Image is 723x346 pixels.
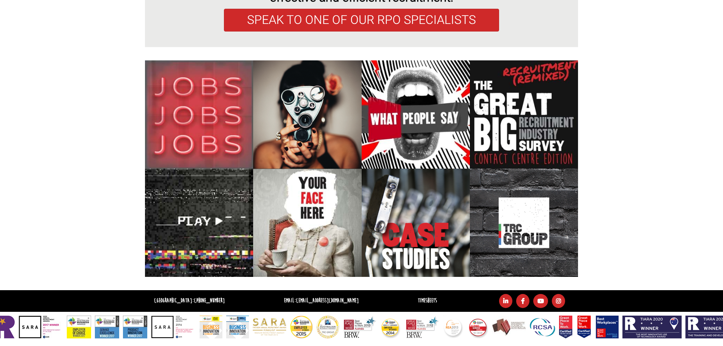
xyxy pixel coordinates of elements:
a: Timesheets [418,297,437,304]
a: SPEAK TO ONE OF OUR RPO SPECIALISTS [224,9,499,32]
li: Email: [282,295,361,307]
a: [PHONE_NUMBER] [194,297,225,304]
strong: [GEOGRAPHIC_DATA]: [154,297,225,304]
a: [EMAIL_ADDRESS][DOMAIN_NAME] [296,297,359,304]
